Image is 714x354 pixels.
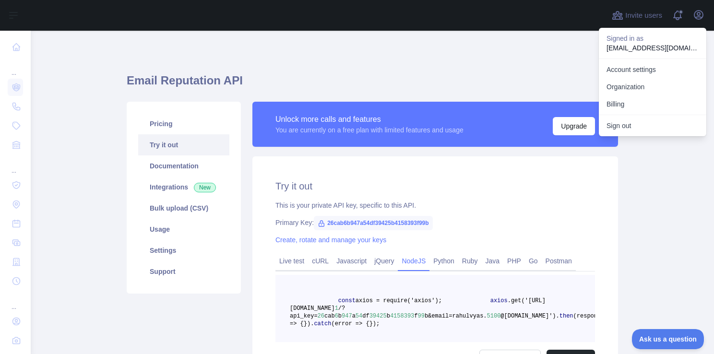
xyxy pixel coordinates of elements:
[482,253,504,269] a: Java
[138,155,229,177] a: Documentation
[342,313,352,319] span: 947
[324,313,335,319] span: cab
[275,179,595,193] h2: Try it out
[525,253,542,269] a: Go
[275,114,464,125] div: Unlock more calls and features
[335,313,338,319] span: 6
[138,113,229,134] a: Pricing
[390,313,414,319] span: 4158393
[331,320,369,327] span: (error => {
[138,198,229,219] a: Bulk upload (CSV)
[599,78,706,95] a: Organization
[333,253,370,269] a: Javascript
[275,253,308,269] a: Live test
[625,10,662,21] span: Invite users
[599,95,706,113] button: Billing
[356,297,442,304] span: axios = require('axios');
[304,320,310,327] span: })
[542,253,576,269] a: Postman
[314,320,331,327] span: catch
[387,313,390,319] span: b
[338,313,342,319] span: b
[607,43,699,53] p: [EMAIL_ADDRESS][DOMAIN_NAME]
[338,297,356,304] span: const
[314,216,433,230] span: 26cab6b947a54df39425b4158393f99b
[559,313,573,319] span: then
[487,313,501,319] span: 5100
[429,253,458,269] a: Python
[8,292,23,311] div: ...
[425,313,487,319] span: b&email=rahulvyas.
[352,313,356,319] span: a
[503,253,525,269] a: PHP
[8,155,23,175] div: ...
[607,34,699,43] p: Signed in as
[599,61,706,78] a: Account settings
[610,8,664,23] button: Invite users
[632,329,704,349] iframe: Toggle Customer Support
[335,305,338,312] span: 1
[414,313,417,319] span: f
[500,313,556,319] span: @[DOMAIN_NAME]')
[8,58,23,77] div: ...
[138,177,229,198] a: Integrations New
[308,253,333,269] a: cURL
[275,236,386,244] a: Create, rotate and manage your keys
[369,320,380,327] span: });
[556,313,559,319] span: .
[418,313,425,319] span: 99
[490,297,508,304] span: axios
[356,313,362,319] span: 54
[275,218,595,227] div: Primary Key:
[138,134,229,155] a: Try it out
[138,261,229,282] a: Support
[362,313,369,319] span: df
[370,253,398,269] a: jQuery
[275,125,464,135] div: You are currently on a free plan with limited features and usage
[310,320,314,327] span: .
[398,253,429,269] a: NodeJS
[138,219,229,240] a: Usage
[318,313,324,319] span: 26
[138,240,229,261] a: Settings
[127,73,618,96] h1: Email Reputation API
[275,201,595,210] div: This is your private API key, specific to this API.
[369,313,387,319] span: 39425
[458,253,482,269] a: Ruby
[194,183,216,192] span: New
[553,117,595,135] button: Upgrade
[599,117,706,134] button: Sign out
